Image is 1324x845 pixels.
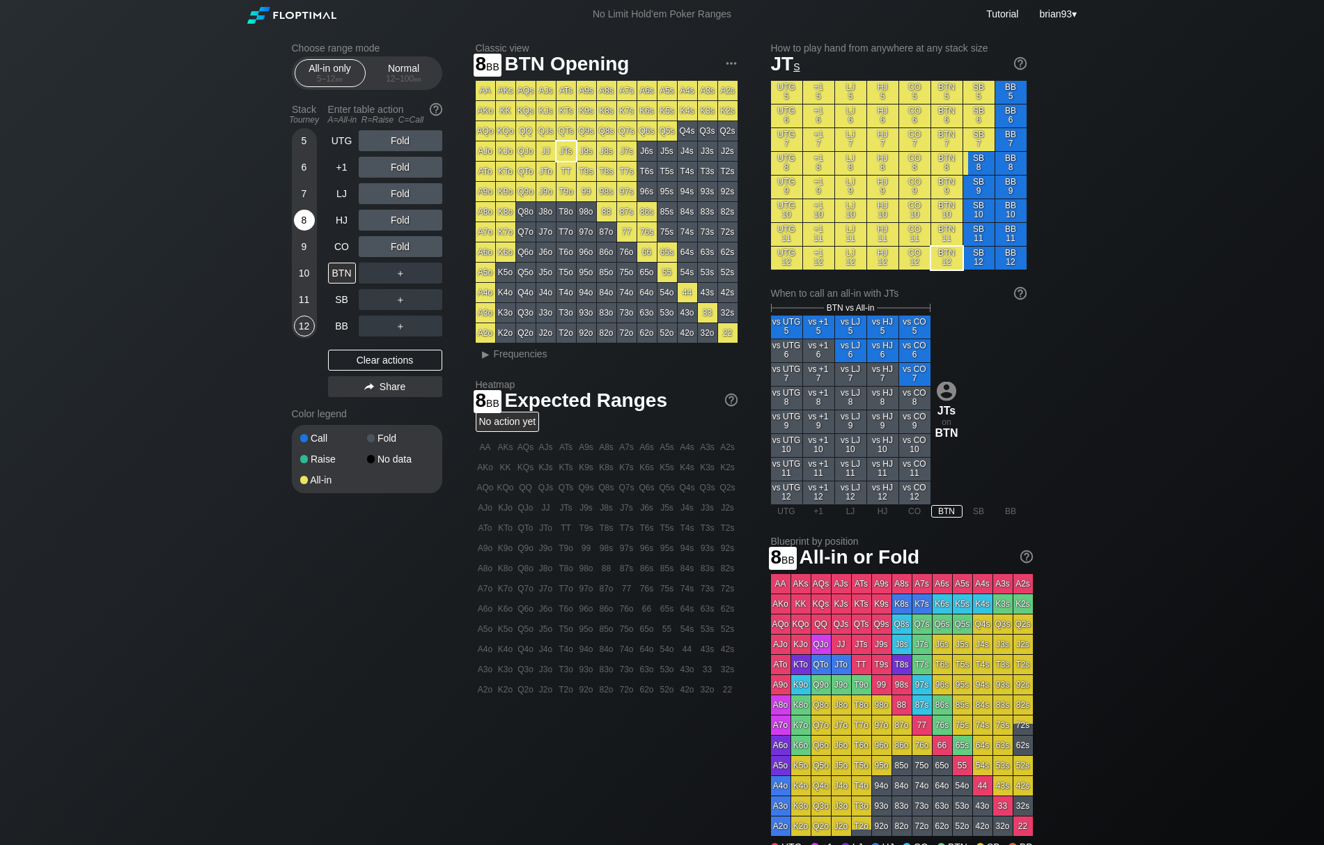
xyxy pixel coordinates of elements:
[718,242,738,262] div: 62s
[698,121,717,141] div: Q3s
[577,222,596,242] div: 97o
[516,121,536,141] div: QQ
[835,316,866,339] div: vs LJ 5
[637,303,657,323] div: 63o
[359,210,442,231] div: Fold
[597,81,616,100] div: A8s
[937,381,956,401] img: icon-avatar.b40e07d9.svg
[867,104,898,127] div: HJ 6
[516,141,536,161] div: QJo
[536,323,556,343] div: J2o
[995,247,1027,270] div: BB 12
[536,263,556,282] div: J5o
[476,182,495,201] div: A9o
[899,128,930,151] div: CO 7
[657,182,677,201] div: 95s
[995,176,1027,199] div: BB 9
[617,222,637,242] div: 77
[336,74,343,84] span: bb
[718,283,738,302] div: 42s
[294,236,315,257] div: 9
[496,263,515,282] div: K5o
[359,130,442,151] div: Fold
[698,323,717,343] div: 32o
[931,81,963,104] div: BTN 5
[286,98,322,130] div: Stack
[328,236,356,257] div: CO
[718,182,738,201] div: 92s
[364,383,374,391] img: share.864f2f62.svg
[867,152,898,175] div: HJ 8
[899,152,930,175] div: CO 8
[931,223,963,246] div: BTN 11
[536,202,556,222] div: J8o
[328,316,356,336] div: BB
[637,283,657,302] div: 64o
[657,303,677,323] div: 53o
[995,128,1027,151] div: BB 7
[698,263,717,282] div: 53s
[678,303,697,323] div: 43o
[963,247,995,270] div: SB 12
[496,222,515,242] div: K7o
[476,81,495,100] div: AA
[637,242,657,262] div: 66
[556,141,576,161] div: JTs
[496,121,515,141] div: KQo
[899,199,930,222] div: CO 10
[986,8,1018,20] a: Tutorial
[617,202,637,222] div: 87s
[931,104,963,127] div: BTN 6
[597,202,616,222] div: 88
[793,58,800,73] span: s
[718,202,738,222] div: 82s
[803,104,834,127] div: +1 6
[835,223,866,246] div: LJ 11
[597,263,616,282] div: 85o
[496,81,515,100] div: AKs
[617,263,637,282] div: 75o
[698,222,717,242] div: 73s
[476,202,495,222] div: A8o
[678,162,697,181] div: T4s
[931,247,963,270] div: BTN 12
[294,289,315,310] div: 11
[496,141,515,161] div: KJo
[678,242,697,262] div: 64s
[963,199,995,222] div: SB 10
[718,323,738,343] div: 22
[359,316,442,336] div: ＋
[597,283,616,302] div: 84o
[516,323,536,343] div: Q2o
[963,81,995,104] div: SB 5
[556,263,576,282] div: T5o
[835,176,866,199] div: LJ 9
[678,101,697,121] div: K4s
[698,162,717,181] div: T3s
[718,81,738,100] div: A2s
[597,162,616,181] div: T8s
[637,222,657,242] div: 76s
[657,202,677,222] div: 85s
[536,182,556,201] div: J9o
[835,128,866,151] div: LJ 7
[536,303,556,323] div: J3o
[963,152,995,175] div: SB 8
[556,303,576,323] div: T3o
[367,433,434,443] div: Fold
[678,263,697,282] div: 54s
[476,222,495,242] div: A7o
[835,247,866,270] div: LJ 12
[931,176,963,199] div: BTN 9
[657,141,677,161] div: J5s
[867,128,898,151] div: HJ 7
[556,283,576,302] div: T4o
[536,101,556,121] div: KJs
[1039,8,1072,20] span: brian93
[556,182,576,201] div: T9o
[1013,56,1028,71] img: help.32db89a4.svg
[294,263,315,284] div: 10
[298,60,362,86] div: All-in only
[995,104,1027,127] div: BB 6
[637,323,657,343] div: 62o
